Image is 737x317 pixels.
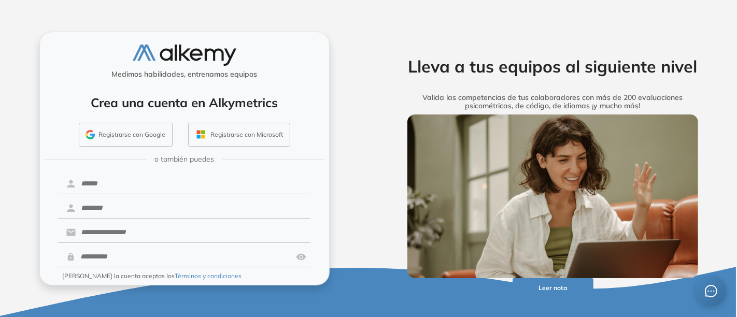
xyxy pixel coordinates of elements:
[407,114,699,278] img: img-more-info
[86,130,95,139] img: GMAIL_ICON
[296,247,306,267] img: asd
[188,123,290,147] button: Registrarse con Microsoft
[79,123,173,147] button: Registrarse con Google
[195,128,207,140] img: OUTLOOK_ICON
[391,93,715,111] h5: Valida las competencias de tus colaboradores con más de 200 evaluaciones psicométricas, de código...
[513,278,593,298] button: Leer nota
[154,154,214,165] span: o también puedes
[175,271,242,281] button: Términos y condiciones
[62,271,242,281] span: [PERSON_NAME] la cuenta aceptas los
[44,70,325,79] h5: Medimos habilidades, entrenamos equipos
[53,95,316,110] h4: Crea una cuenta en Alkymetrics
[705,285,717,297] span: message
[391,56,715,76] h2: Lleva a tus equipos al siguiente nivel
[133,45,236,66] img: logo-alkemy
